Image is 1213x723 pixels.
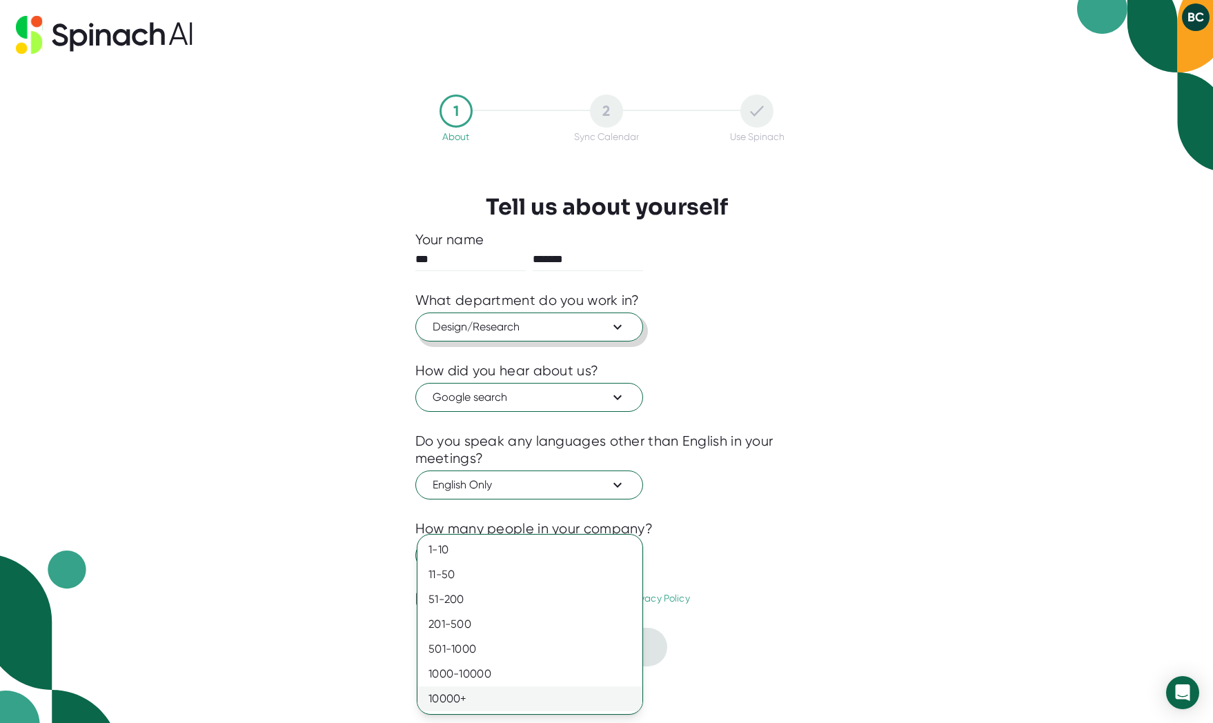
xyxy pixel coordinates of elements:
[417,562,642,587] div: 11-50
[417,662,642,686] div: 1000-10000
[417,637,642,662] div: 501-1000
[417,587,642,612] div: 51-200
[417,686,642,711] div: 10000+
[417,612,642,637] div: 201-500
[417,537,642,562] div: 1-10
[1166,676,1199,709] div: Open Intercom Messenger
